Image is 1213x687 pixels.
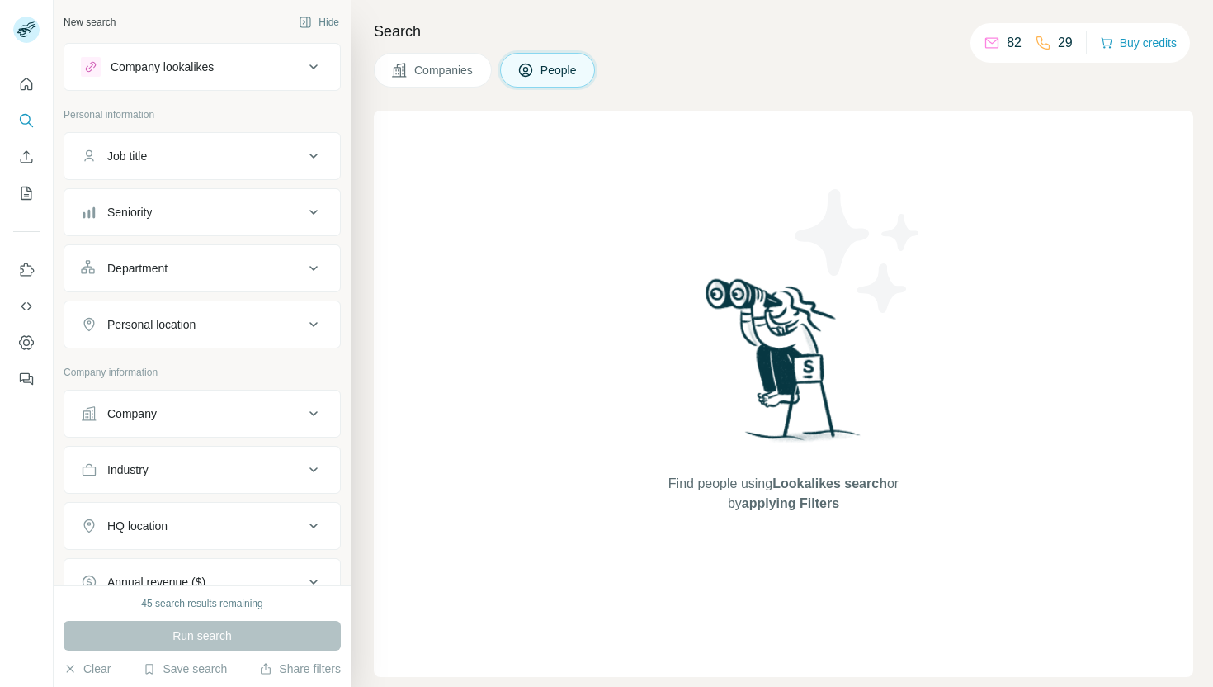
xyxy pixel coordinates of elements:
[13,291,40,321] button: Use Surfe API
[651,474,915,514] span: Find people using or by
[64,562,340,602] button: Annual revenue ($)
[13,106,40,135] button: Search
[13,69,40,99] button: Quick start
[64,365,341,380] p: Company information
[141,596,262,611] div: 45 search results remaining
[1058,33,1073,53] p: 29
[107,148,147,164] div: Job title
[107,316,196,333] div: Personal location
[13,142,40,172] button: Enrich CSV
[107,462,149,478] div: Industry
[698,274,870,458] img: Surfe Illustration - Woman searching with binoculars
[540,62,578,78] span: People
[107,204,152,220] div: Seniority
[107,260,168,277] div: Department
[784,177,932,325] img: Surfe Illustration - Stars
[64,15,116,30] div: New search
[143,661,227,677] button: Save search
[13,364,40,394] button: Feedback
[64,506,340,546] button: HQ location
[107,518,168,534] div: HQ location
[64,192,340,232] button: Seniority
[13,178,40,208] button: My lists
[64,136,340,176] button: Job title
[414,62,474,78] span: Companies
[742,496,839,510] span: applying Filters
[772,476,887,490] span: Lookalikes search
[64,305,340,344] button: Personal location
[1007,33,1022,53] p: 82
[1100,31,1177,54] button: Buy credits
[111,59,214,75] div: Company lookalikes
[287,10,351,35] button: Hide
[374,20,1193,43] h4: Search
[107,405,157,422] div: Company
[64,47,340,87] button: Company lookalikes
[64,450,340,490] button: Industry
[64,394,340,434] button: Company
[13,255,40,285] button: Use Surfe on LinkedIn
[64,107,341,122] p: Personal information
[107,574,205,590] div: Annual revenue ($)
[259,661,341,677] button: Share filters
[13,328,40,358] button: Dashboard
[64,661,111,677] button: Clear
[64,249,340,288] button: Department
